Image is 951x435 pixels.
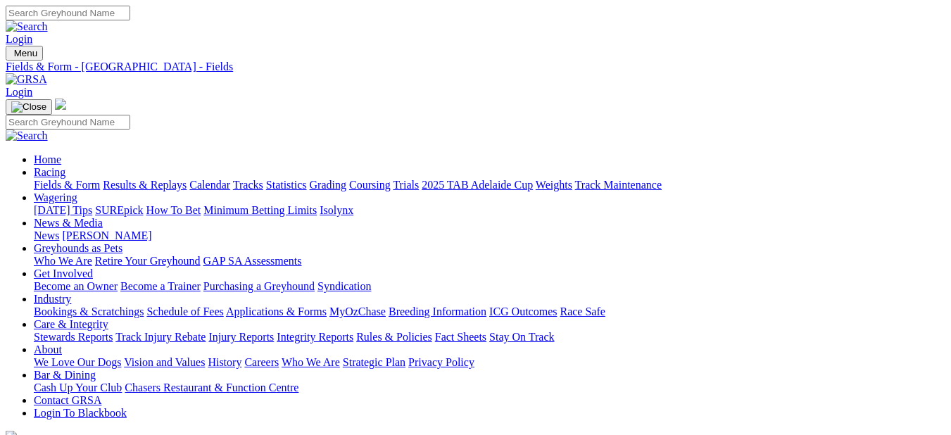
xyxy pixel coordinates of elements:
[6,6,130,20] input: Search
[34,394,101,406] a: Contact GRSA
[189,179,230,191] a: Calendar
[34,382,945,394] div: Bar & Dining
[6,33,32,45] a: Login
[34,255,945,267] div: Greyhounds as Pets
[34,305,144,317] a: Bookings & Scratchings
[34,331,945,343] div: Care & Integrity
[6,130,48,142] img: Search
[34,369,96,381] a: Bar & Dining
[233,179,263,191] a: Tracks
[489,305,557,317] a: ICG Outcomes
[266,179,307,191] a: Statistics
[203,204,317,216] a: Minimum Betting Limits
[282,356,340,368] a: Who We Are
[435,331,486,343] a: Fact Sheets
[34,217,103,229] a: News & Media
[124,356,205,368] a: Vision and Values
[310,179,346,191] a: Grading
[34,356,121,368] a: We Love Our Dogs
[34,407,127,419] a: Login To Blackbook
[320,204,353,216] a: Isolynx
[34,229,945,242] div: News & Media
[560,305,605,317] a: Race Safe
[6,115,130,130] input: Search
[146,305,223,317] a: Schedule of Fees
[125,382,298,393] a: Chasers Restaurant & Function Centre
[6,99,52,115] button: Toggle navigation
[226,305,327,317] a: Applications & Forms
[34,280,118,292] a: Become an Owner
[95,204,143,216] a: SUREpick
[55,99,66,110] img: logo-grsa-white.png
[34,166,65,178] a: Racing
[146,204,201,216] a: How To Bet
[489,331,554,343] a: Stay On Track
[575,179,662,191] a: Track Maintenance
[208,356,241,368] a: History
[208,331,274,343] a: Injury Reports
[34,242,122,254] a: Greyhounds as Pets
[34,229,59,241] a: News
[343,356,405,368] a: Strategic Plan
[422,179,533,191] a: 2025 TAB Adelaide Cup
[329,305,386,317] a: MyOzChase
[120,280,201,292] a: Become a Trainer
[349,179,391,191] a: Coursing
[393,179,419,191] a: Trials
[389,305,486,317] a: Breeding Information
[244,356,279,368] a: Careers
[34,356,945,369] div: About
[34,191,77,203] a: Wagering
[34,179,945,191] div: Racing
[6,46,43,61] button: Toggle navigation
[34,204,945,217] div: Wagering
[203,280,315,292] a: Purchasing a Greyhound
[34,255,92,267] a: Who We Are
[34,318,108,330] a: Care & Integrity
[34,179,100,191] a: Fields & Form
[6,61,945,73] a: Fields & Form - [GEOGRAPHIC_DATA] - Fields
[34,280,945,293] div: Get Involved
[34,267,93,279] a: Get Involved
[95,255,201,267] a: Retire Your Greyhound
[11,101,46,113] img: Close
[317,280,371,292] a: Syndication
[34,153,61,165] a: Home
[6,20,48,33] img: Search
[356,331,432,343] a: Rules & Policies
[203,255,302,267] a: GAP SA Assessments
[6,86,32,98] a: Login
[14,48,37,58] span: Menu
[536,179,572,191] a: Weights
[34,305,945,318] div: Industry
[6,73,47,86] img: GRSA
[34,204,92,216] a: [DATE] Tips
[34,331,113,343] a: Stewards Reports
[34,382,122,393] a: Cash Up Your Club
[103,179,187,191] a: Results & Replays
[34,343,62,355] a: About
[408,356,474,368] a: Privacy Policy
[277,331,353,343] a: Integrity Reports
[62,229,151,241] a: [PERSON_NAME]
[34,293,71,305] a: Industry
[115,331,206,343] a: Track Injury Rebate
